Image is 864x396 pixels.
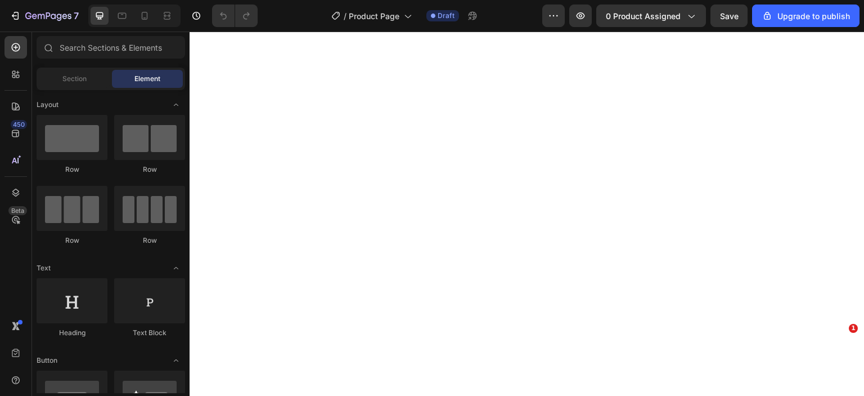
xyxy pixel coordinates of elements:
[37,235,107,246] div: Row
[212,5,258,27] div: Undo/Redo
[134,74,160,84] span: Element
[37,328,107,338] div: Heading
[167,351,185,370] span: Toggle open
[344,10,346,22] span: /
[710,5,748,27] button: Save
[8,206,27,215] div: Beta
[167,96,185,114] span: Toggle open
[849,324,858,333] span: 1
[167,259,185,277] span: Toggle open
[62,74,87,84] span: Section
[37,100,58,110] span: Layout
[596,5,706,27] button: 0 product assigned
[11,120,27,129] div: 450
[438,11,454,21] span: Draft
[752,5,859,27] button: Upgrade to publish
[190,32,864,396] iframe: Design area
[37,36,185,59] input: Search Sections & Elements
[37,164,107,175] div: Row
[762,10,850,22] div: Upgrade to publish
[114,328,185,338] div: Text Block
[349,10,399,22] span: Product Page
[720,11,739,21] span: Save
[114,164,185,175] div: Row
[826,341,853,368] iframe: Intercom live chat
[4,5,84,27] button: 7
[37,355,57,366] span: Button
[606,10,681,22] span: 0 product assigned
[37,263,51,273] span: Text
[114,235,185,246] div: Row
[74,9,79,23] p: 7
